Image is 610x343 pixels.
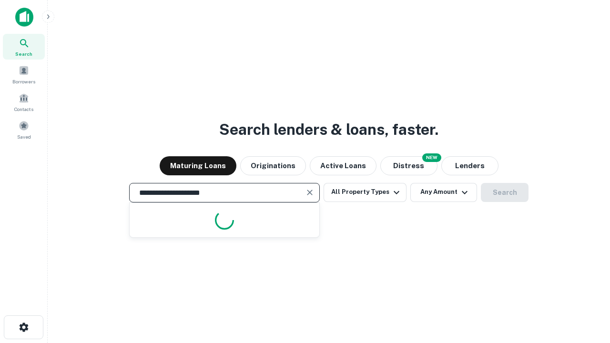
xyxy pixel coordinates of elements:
iframe: Chat Widget [562,267,610,313]
button: Active Loans [310,156,376,175]
button: Clear [303,186,316,199]
span: Saved [17,133,31,141]
button: Lenders [441,156,498,175]
button: Originations [240,156,306,175]
span: Contacts [14,105,33,113]
button: Search distressed loans with lien and other non-mortgage details. [380,156,437,175]
button: All Property Types [324,183,407,202]
a: Saved [3,117,45,142]
img: capitalize-icon.png [15,8,33,27]
div: NEW [422,153,441,162]
a: Borrowers [3,61,45,87]
h3: Search lenders & loans, faster. [219,118,438,141]
button: Any Amount [410,183,477,202]
button: Maturing Loans [160,156,236,175]
span: Borrowers [12,78,35,85]
a: Search [3,34,45,60]
span: Search [15,50,32,58]
a: Contacts [3,89,45,115]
